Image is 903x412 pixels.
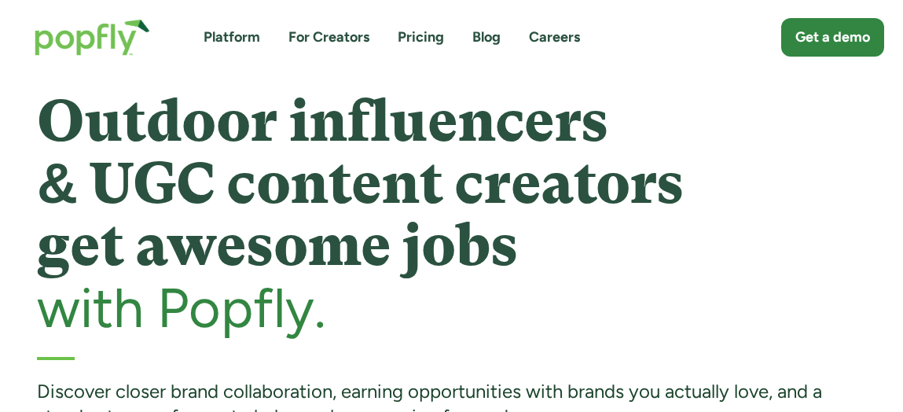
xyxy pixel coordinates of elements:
a: Careers [529,28,580,47]
a: Get a demo [781,18,884,57]
h2: with Popfly. [37,278,866,338]
a: Pricing [398,28,444,47]
a: Platform [204,28,260,47]
a: Blog [472,28,501,47]
a: For Creators [288,28,369,47]
h1: Outdoor influencers & UGC content creators get awesome jobs [37,90,866,278]
div: Get a demo [795,28,870,47]
a: home [19,3,166,72]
